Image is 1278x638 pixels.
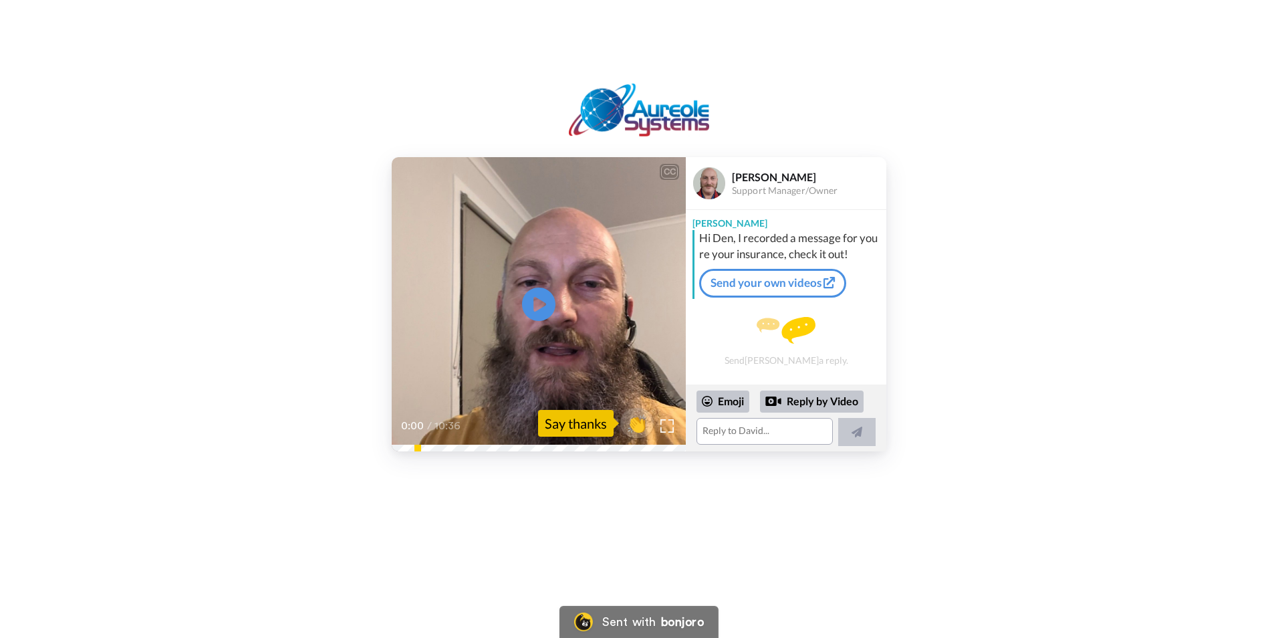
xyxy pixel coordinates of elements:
div: Reply by Video [760,391,864,413]
div: CC [661,165,678,179]
a: Send your own videos [699,269,846,297]
img: Profile Image [693,167,725,199]
span: 10:36 [434,418,458,434]
img: Full screen [660,419,674,433]
button: 👏 [620,408,654,438]
div: Emoji [696,391,749,412]
div: Reply by Video [765,393,781,409]
div: [PERSON_NAME] [686,210,886,230]
div: Say thanks [538,410,614,437]
div: [PERSON_NAME] [732,171,886,183]
span: 0:00 [401,418,424,434]
div: Support Manager/Owner [732,185,886,197]
span: / [427,418,432,434]
img: message.svg [757,317,815,344]
div: Hi Den, I recorded a message for you re your insurance, check it out! [699,230,883,262]
span: 👏 [620,413,654,434]
img: logo [569,84,709,137]
div: Send [PERSON_NAME] a reply. [686,304,886,379]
